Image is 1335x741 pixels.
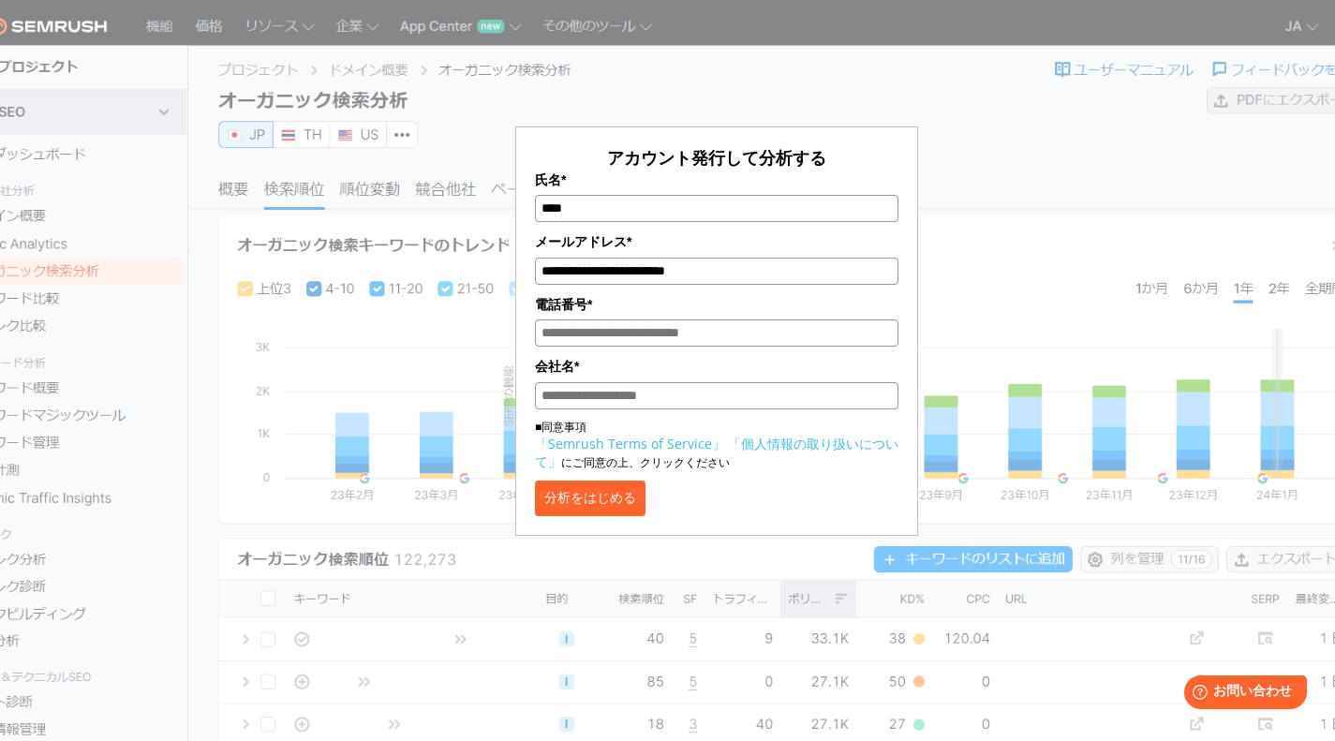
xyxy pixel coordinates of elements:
[535,419,898,471] p: ■同意事項 にご同意の上、クリックください
[535,231,898,252] label: メールアドレス*
[607,146,826,169] span: アカウント発行して分析する
[535,481,645,516] button: 分析をはじめる
[535,435,898,470] a: 「個人情報の取り扱いについて」
[535,294,898,315] label: 電話番号*
[1168,668,1314,720] iframe: Help widget launcher
[535,435,725,452] a: 「Semrush Terms of Service」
